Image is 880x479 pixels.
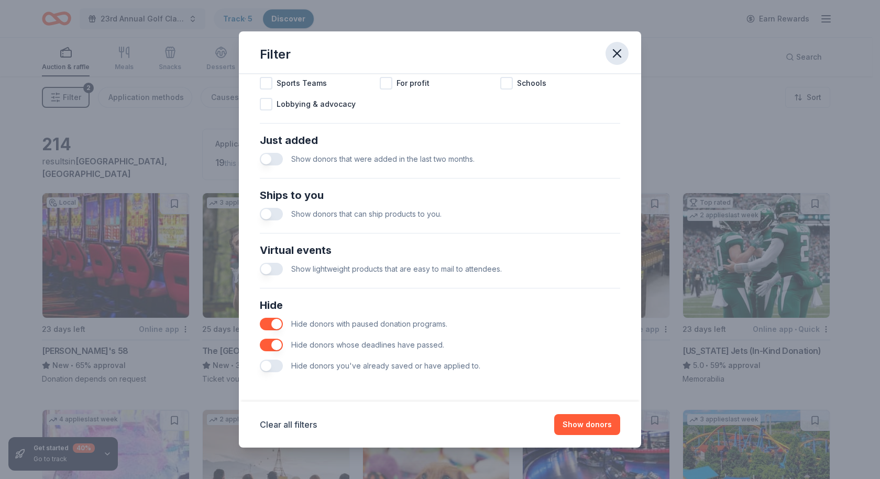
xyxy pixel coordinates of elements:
[291,319,447,328] span: Hide donors with paused donation programs.
[291,340,444,349] span: Hide donors whose deadlines have passed.
[291,154,475,163] span: Show donors that were added in the last two months.
[291,264,502,273] span: Show lightweight products that are easy to mail to attendees.
[260,242,620,259] div: Virtual events
[291,361,480,370] span: Hide donors you've already saved or have applied to.
[260,46,291,63] div: Filter
[260,187,620,204] div: Ships to you
[260,297,620,314] div: Hide
[517,77,546,90] span: Schools
[277,98,356,110] span: Lobbying & advocacy
[554,414,620,435] button: Show donors
[277,77,327,90] span: Sports Teams
[397,77,430,90] span: For profit
[260,132,620,149] div: Just added
[260,418,317,431] button: Clear all filters
[291,209,442,218] span: Show donors that can ship products to you.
